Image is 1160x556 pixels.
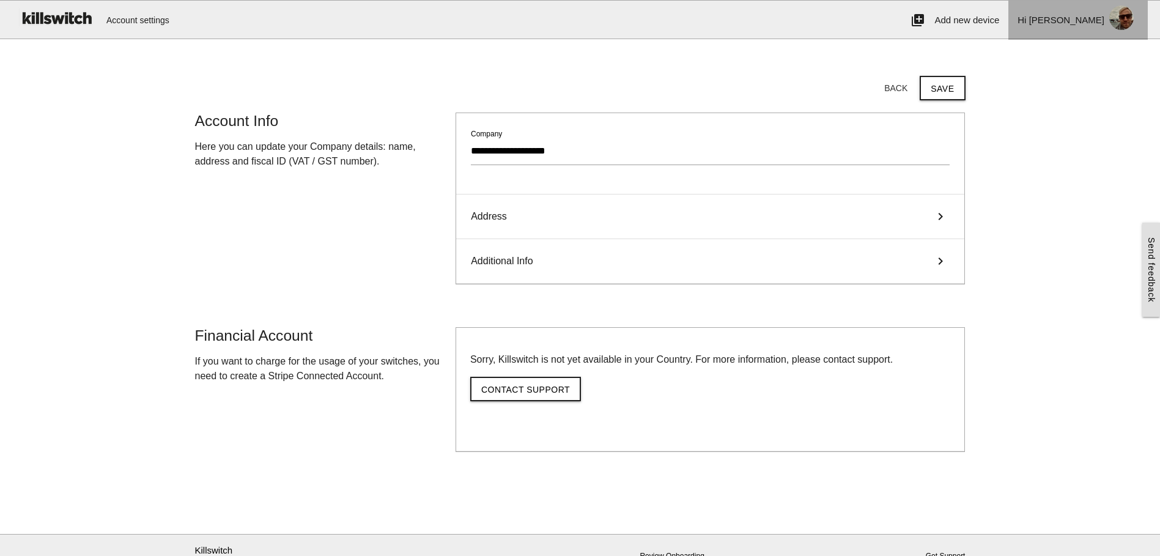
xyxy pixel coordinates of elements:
i: keyboard_arrow_right [931,254,950,269]
i: keyboard_arrow_right [931,209,950,224]
i: add_to_photos [911,1,925,40]
p: Here you can update your Company details: name, address and fiscal ID (VAT / GST number). [195,139,444,169]
span: Address [471,209,507,224]
span: Financial Account [195,327,313,344]
label: Company [471,128,502,139]
img: ACg8ocKVzcVWU8fk7HYeYr36Ta2uj4HMLgsA7n2TusuUf9LiA2Dl3ahM=s96-c [1104,1,1139,35]
p: If you want to charge for the usage of your switches, you need to create a Stripe Connected Account. [195,354,444,384]
img: ks-logo-black-160-b.png [18,1,94,35]
span: [PERSON_NAME] [1029,15,1104,25]
a: Killswitch [195,545,233,555]
span: Hi [1018,15,1026,25]
span: Account Info [195,113,279,129]
span: Add new device [934,15,999,25]
span: Additional Info [471,254,533,269]
span: Account settings [106,1,169,40]
a: Send feedback [1142,223,1160,317]
button: Back [874,77,917,99]
p: Sorry, Killswitch is not yet available in your Country. For more information, please contact supp... [470,352,951,367]
a: contact support [470,377,581,401]
button: Save [920,76,965,100]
